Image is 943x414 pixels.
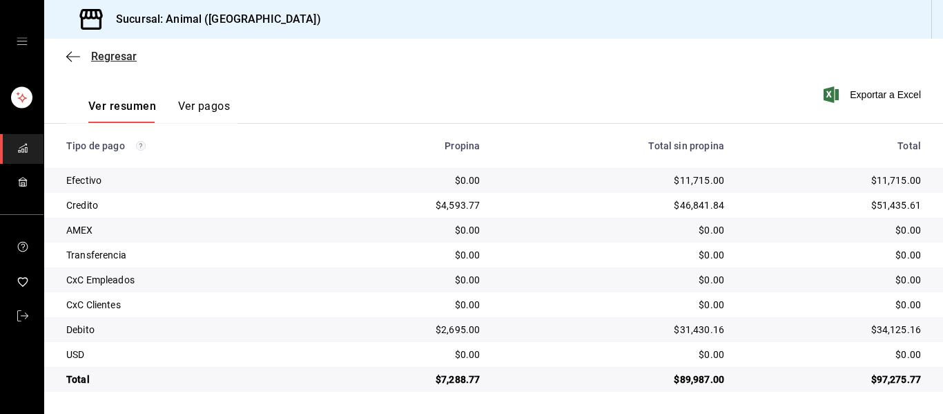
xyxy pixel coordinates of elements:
div: $0.00 [746,223,921,237]
div: Credito [66,198,314,212]
div: $46,841.84 [502,198,724,212]
div: Total [746,140,921,151]
div: $51,435.61 [746,198,921,212]
div: $0.00 [502,298,724,312]
div: $2,695.00 [336,323,480,337]
div: Transferencia [66,248,314,262]
div: $89,987.00 [502,373,724,386]
div: $0.00 [502,348,724,361]
div: Total sin propina [502,140,724,151]
div: $0.00 [746,273,921,287]
button: Regresar [66,50,137,63]
div: $4,593.77 [336,198,480,212]
div: $0.00 [336,298,480,312]
div: Tipo de pago [66,140,314,151]
div: Debito [66,323,314,337]
div: Total [66,373,314,386]
div: $97,275.77 [746,373,921,386]
div: $34,125.16 [746,323,921,337]
div: CxC Clientes [66,298,314,312]
div: CxC Empleados [66,273,314,287]
div: $0.00 [336,173,480,187]
span: Regresar [91,50,137,63]
div: Propina [336,140,480,151]
div: $0.00 [502,248,724,262]
svg: Los pagos realizados con Pay y otras terminales son montos brutos. [136,141,146,151]
div: $0.00 [502,223,724,237]
div: $0.00 [746,248,921,262]
div: navigation tabs [88,100,230,123]
button: Ver pagos [178,100,230,123]
div: $0.00 [746,348,921,361]
div: $0.00 [336,248,480,262]
div: $11,715.00 [746,173,921,187]
button: open drawer [17,36,28,47]
div: $0.00 [746,298,921,312]
h3: Sucursal: Animal ([GEOGRAPHIC_DATA]) [105,11,321,28]
div: $11,715.00 [502,173,724,187]
div: USD [66,348,314,361]
div: $0.00 [336,223,480,237]
div: AMEX [66,223,314,237]
div: $0.00 [502,273,724,287]
div: $0.00 [336,273,480,287]
div: Efectivo [66,173,314,187]
button: Exportar a Excel [826,86,921,103]
button: Ver resumen [88,100,156,123]
div: $7,288.77 [336,373,480,386]
div: $31,430.16 [502,323,724,337]
div: $0.00 [336,348,480,361]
